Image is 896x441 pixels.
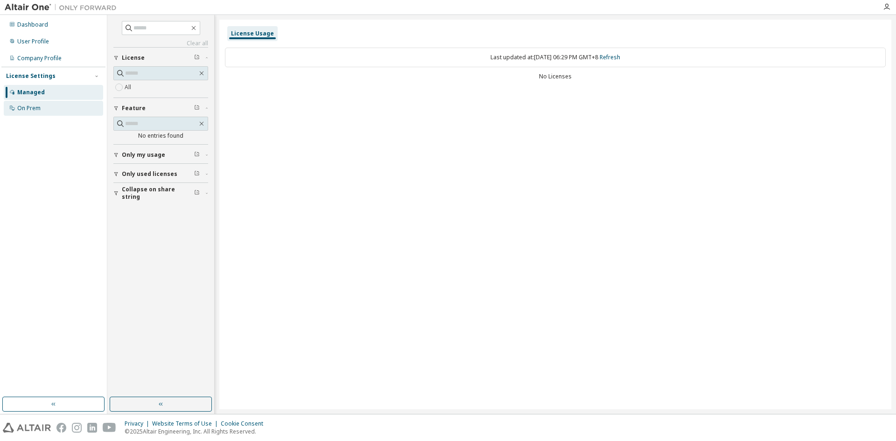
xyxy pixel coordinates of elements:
[122,105,146,112] span: Feature
[122,151,165,159] span: Only my usage
[113,132,208,140] div: No entries found
[56,423,66,433] img: facebook.svg
[87,423,97,433] img: linkedin.svg
[125,427,269,435] p: © 2025 Altair Engineering, Inc. All Rights Reserved.
[225,48,886,67] div: Last updated at: [DATE] 06:29 PM GMT+8
[6,72,56,80] div: License Settings
[17,55,62,62] div: Company Profile
[113,40,208,47] a: Clear all
[5,3,121,12] img: Altair One
[17,89,45,96] div: Managed
[122,186,194,201] span: Collapse on share string
[17,21,48,28] div: Dashboard
[103,423,116,433] img: youtube.svg
[125,82,133,93] label: All
[17,38,49,45] div: User Profile
[194,151,200,159] span: Clear filter
[194,105,200,112] span: Clear filter
[231,30,274,37] div: License Usage
[600,53,620,61] a: Refresh
[225,73,886,80] div: No Licenses
[3,423,51,433] img: altair_logo.svg
[17,105,41,112] div: On Prem
[122,54,145,62] span: License
[72,423,82,433] img: instagram.svg
[194,170,200,178] span: Clear filter
[113,98,208,119] button: Feature
[113,164,208,184] button: Only used licenses
[113,183,208,203] button: Collapse on share string
[113,145,208,165] button: Only my usage
[125,420,152,427] div: Privacy
[113,48,208,68] button: License
[194,54,200,62] span: Clear filter
[152,420,221,427] div: Website Terms of Use
[122,170,177,178] span: Only used licenses
[194,189,200,197] span: Clear filter
[221,420,269,427] div: Cookie Consent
